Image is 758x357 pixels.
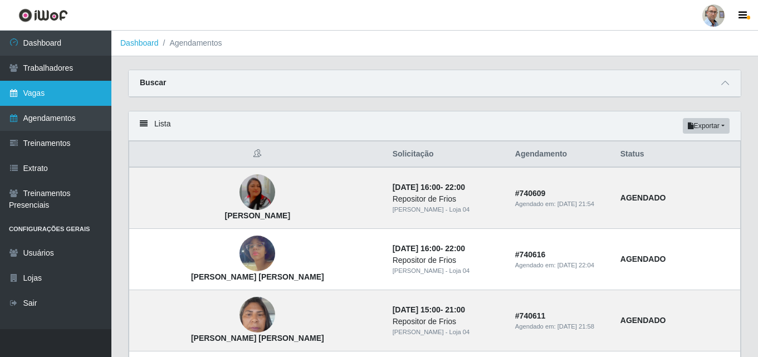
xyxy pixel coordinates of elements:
[515,199,607,209] div: Agendado em:
[129,111,741,141] div: Lista
[140,78,166,87] strong: Buscar
[120,38,159,47] a: Dashboard
[620,316,666,325] strong: AGENDADO
[515,322,607,331] div: Agendado em:
[239,222,275,286] img: Luana Brito Pinto
[239,172,275,213] img: Claudia Patricio da Rocha
[393,244,441,253] time: [DATE] 16:00
[393,327,502,337] div: [PERSON_NAME] - Loja 04
[558,200,594,207] time: [DATE] 21:54
[558,262,594,268] time: [DATE] 22:04
[515,311,546,320] strong: # 740611
[393,183,465,192] strong: -
[508,141,614,168] th: Agendamento
[393,255,502,266] div: Repositor de Frios
[515,261,607,270] div: Agendado em:
[386,141,508,168] th: Solicitação
[445,305,465,314] time: 21:00
[393,316,502,327] div: Repositor de Frios
[620,193,666,202] strong: AGENDADO
[191,272,324,281] strong: [PERSON_NAME] [PERSON_NAME]
[515,189,546,198] strong: # 740609
[393,244,465,253] strong: -
[393,305,465,314] strong: -
[393,205,502,214] div: [PERSON_NAME] - Loja 04
[614,141,741,168] th: Status
[18,8,68,22] img: CoreUI Logo
[393,183,441,192] time: [DATE] 16:00
[445,244,465,253] time: 22:00
[683,118,730,134] button: Exportar
[393,305,441,314] time: [DATE] 15:00
[515,250,546,259] strong: # 740616
[445,183,465,192] time: 22:00
[159,37,222,49] li: Agendamentos
[558,323,594,330] time: [DATE] 21:58
[239,291,275,339] img: Patrícia Alves de Oliveira Rodrigues
[111,31,758,56] nav: breadcrumb
[393,266,502,276] div: [PERSON_NAME] - Loja 04
[393,193,502,205] div: Repositor de Frios
[620,255,666,263] strong: AGENDADO
[225,211,290,220] strong: [PERSON_NAME]
[191,334,324,343] strong: [PERSON_NAME] [PERSON_NAME]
